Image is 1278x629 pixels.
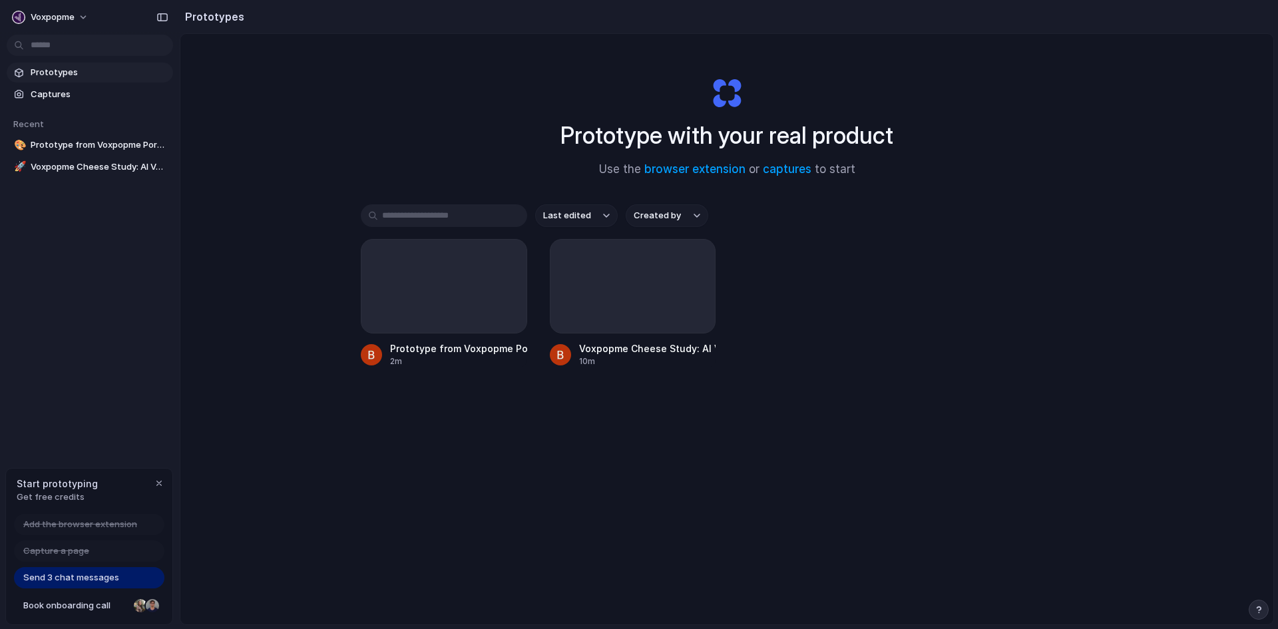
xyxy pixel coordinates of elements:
div: 🎨 [14,138,23,153]
a: Prototypes [7,63,173,83]
div: 🚀 [14,159,23,174]
a: Prototype from Voxpopme Portal: Cheese Study v22m [361,239,527,367]
span: Last edited [543,209,591,222]
span: Prototypes [31,66,168,79]
h2: Prototypes [180,9,244,25]
span: Recent [13,118,44,129]
div: 10m [579,355,716,367]
span: Send 3 chat messages [23,571,119,584]
span: Add the browser extension [23,518,137,531]
span: Created by [634,209,681,222]
a: 🚀Voxpopme Cheese Study: AI Voice Mode Enhancement [7,157,173,177]
span: Voxpopme Cheese Study: AI Voice Mode Enhancement [31,160,168,174]
a: browser extension [644,162,745,176]
span: Get free credits [17,491,98,504]
h1: Prototype with your real product [560,118,893,153]
a: captures [763,162,811,176]
span: Voxpopme [31,11,75,24]
a: Book onboarding call [14,595,164,616]
button: 🚀 [12,160,25,174]
div: Voxpopme Cheese Study: AI Voice Mode Enhancement [579,341,716,355]
span: Book onboarding call [23,599,128,612]
div: Nicole Kubica [132,598,148,614]
div: Christian Iacullo [144,598,160,614]
button: Created by [626,204,708,227]
div: 2m [390,355,527,367]
span: Captures [31,88,168,101]
button: Voxpopme [7,7,95,28]
a: Captures [7,85,173,105]
span: Prototype from Voxpopme Portal: Cheese Study v2 [31,138,168,152]
a: Voxpopme Cheese Study: AI Voice Mode Enhancement10m [550,239,716,367]
div: Prototype from Voxpopme Portal: Cheese Study v2 [390,341,527,355]
span: Use the or to start [599,161,855,178]
a: 🎨Prototype from Voxpopme Portal: Cheese Study v2 [7,135,173,155]
span: Start prototyping [17,477,98,491]
button: Last edited [535,204,618,227]
span: Capture a page [23,544,89,558]
button: 🎨 [12,138,25,152]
